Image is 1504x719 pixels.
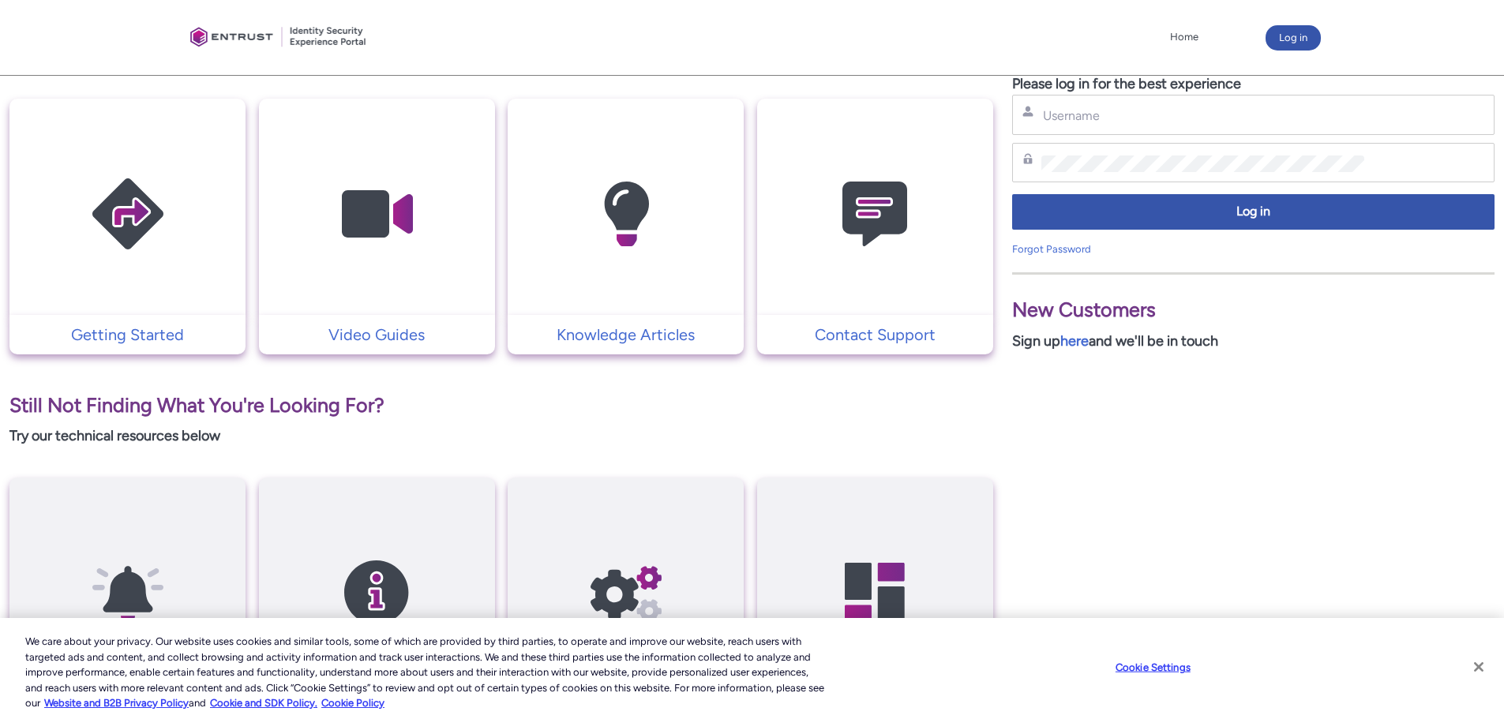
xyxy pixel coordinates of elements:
[508,323,744,346] a: Knowledge Articles
[302,129,452,299] img: Video Guides
[516,323,736,346] p: Knowledge Articles
[551,508,701,678] img: API Reference
[765,323,985,346] p: Contact Support
[757,323,993,346] a: Contact Support
[1041,107,1364,124] input: Username
[1461,650,1496,684] button: Close
[321,697,384,709] a: Cookie Policy
[1012,73,1495,95] p: Please log in for the best experience
[9,425,993,447] p: Try our technical resources below
[551,129,701,299] img: Knowledge Articles
[1012,295,1495,325] p: New Customers
[800,508,950,678] img: Developer Hub
[1022,203,1484,221] span: Log in
[1012,194,1495,230] button: Log in
[53,508,203,678] img: API Release Notes
[44,697,189,709] a: More information about our cookie policy., opens in a new tab
[267,323,487,346] p: Video Guides
[302,508,452,678] img: SDK Release Notes
[259,323,495,346] a: Video Guides
[9,323,246,346] a: Getting Started
[210,697,317,709] a: Cookie and SDK Policy.
[800,129,950,299] img: Contact Support
[17,323,238,346] p: Getting Started
[9,391,993,421] p: Still Not Finding What You're Looking For?
[1012,243,1091,255] a: Forgot Password
[1060,332,1089,350] a: here
[53,129,203,299] img: Getting Started
[1012,331,1495,352] p: Sign up and we'll be in touch
[1166,25,1202,49] a: Home
[25,634,827,711] div: We care about your privacy. Our website uses cookies and similar tools, some of which are provide...
[1266,25,1321,51] button: Log in
[1104,652,1202,683] button: Cookie Settings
